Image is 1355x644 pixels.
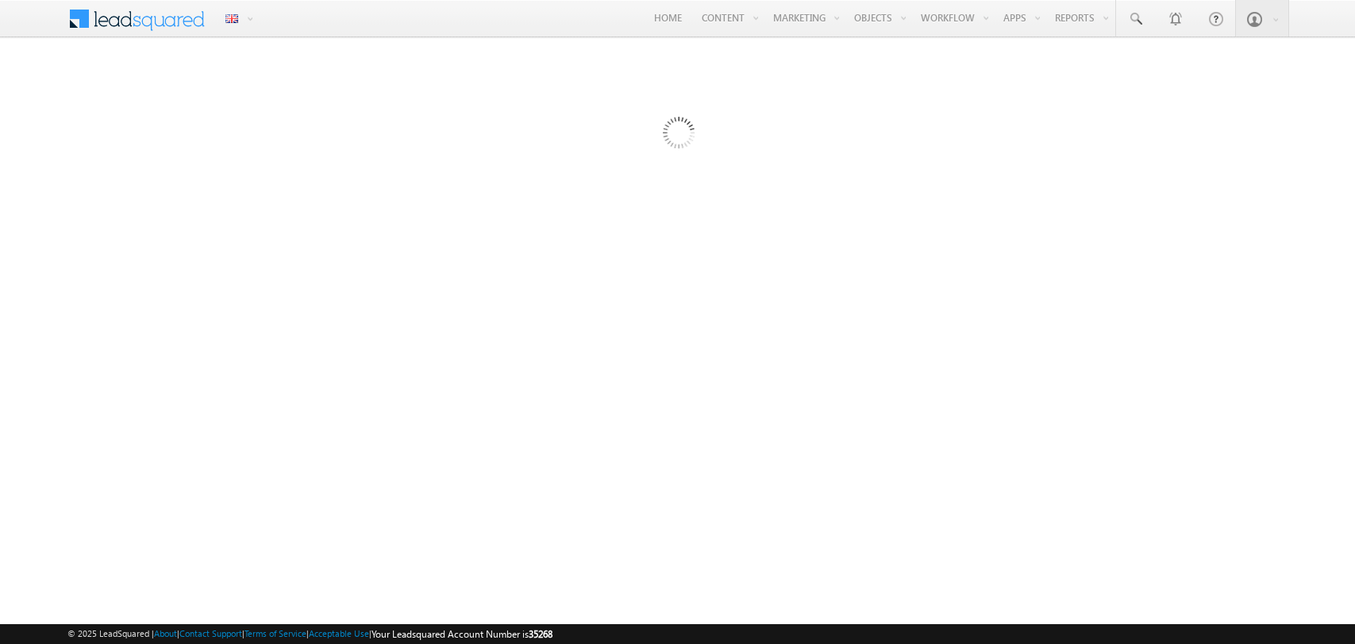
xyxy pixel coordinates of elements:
span: 35268 [529,628,552,640]
a: Terms of Service [244,628,306,638]
a: Acceptable Use [309,628,369,638]
span: © 2025 LeadSquared | | | | | [67,627,552,642]
a: About [154,628,177,638]
a: Contact Support [179,628,242,638]
span: Your Leadsquared Account Number is [371,628,552,640]
img: Loading... [595,53,760,218]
